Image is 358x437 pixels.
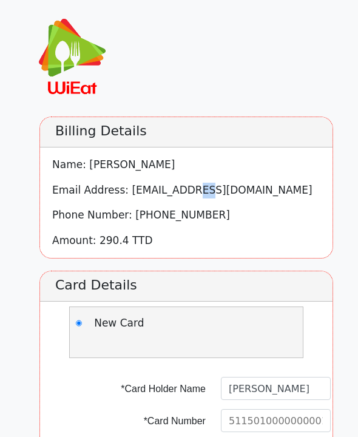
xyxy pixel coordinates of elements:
h2: Card Details [40,271,333,302]
input: John Doe [221,377,331,400]
input: 5115010000000001 [221,409,331,432]
p: Name: [PERSON_NAME] [52,157,333,173]
img: wieat.png [21,7,118,104]
p: Phone Number: [PHONE_NUMBER] [52,208,333,223]
h2: Billing Details [40,117,333,147]
label: *Card Holder Name [115,382,206,396]
p: Amount: 290.4 TTD [52,233,333,249]
p: New Card [94,316,186,331]
p: Email Address: [EMAIL_ADDRESS][DOMAIN_NAME] [52,183,333,198]
label: *Card Number [115,414,206,429]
